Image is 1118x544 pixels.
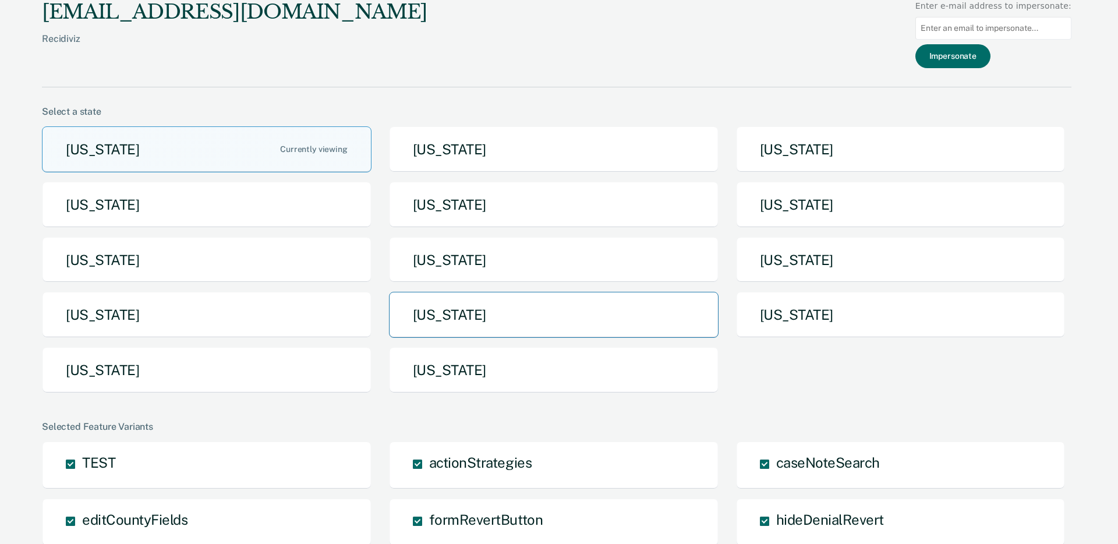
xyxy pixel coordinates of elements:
[389,347,719,393] button: [US_STATE]
[429,511,543,528] span: formRevertButton
[389,126,719,172] button: [US_STATE]
[42,292,372,338] button: [US_STATE]
[389,237,719,283] button: [US_STATE]
[736,292,1066,338] button: [US_STATE]
[389,292,719,338] button: [US_STATE]
[82,454,115,471] span: TEST
[915,44,990,68] button: Impersonate
[915,17,1071,40] input: Enter an email to impersonate...
[42,182,372,228] button: [US_STATE]
[776,454,880,471] span: caseNoteSearch
[736,182,1066,228] button: [US_STATE]
[42,421,1071,432] div: Selected Feature Variants
[736,237,1066,283] button: [US_STATE]
[42,347,372,393] button: [US_STATE]
[42,33,427,63] div: Recidiviz
[42,126,372,172] button: [US_STATE]
[736,126,1066,172] button: [US_STATE]
[429,454,532,471] span: actionStrategies
[42,237,372,283] button: [US_STATE]
[42,106,1071,117] div: Select a state
[389,182,719,228] button: [US_STATE]
[776,511,884,528] span: hideDenialRevert
[82,511,187,528] span: editCountyFields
